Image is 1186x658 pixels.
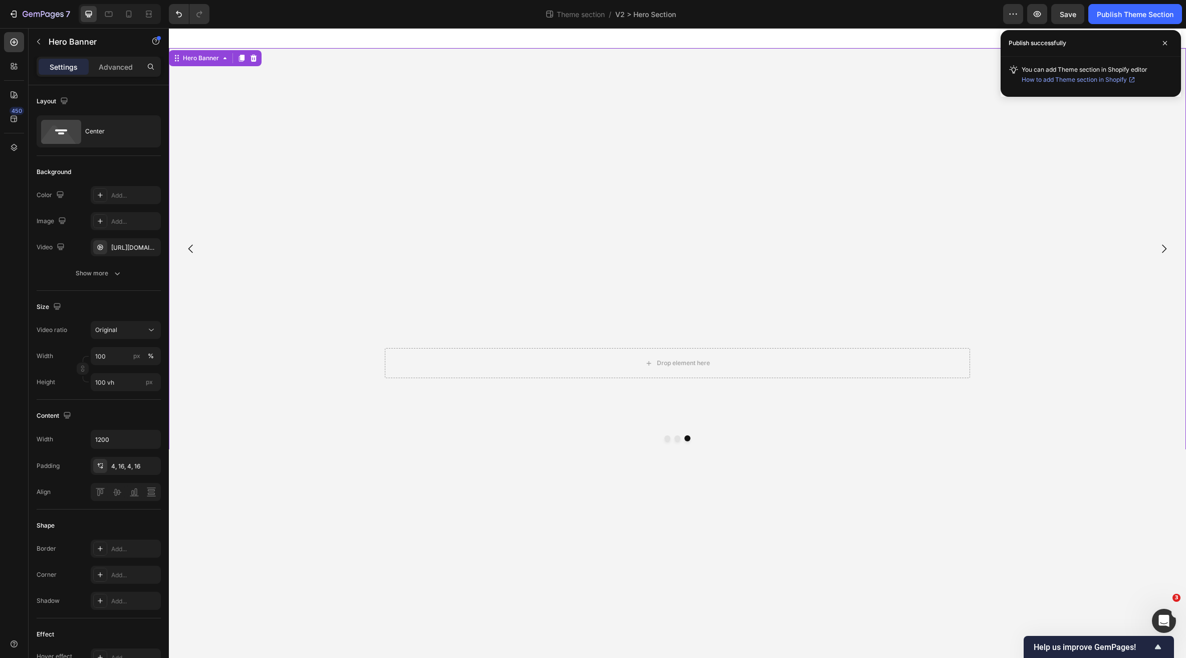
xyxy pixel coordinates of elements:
[506,407,512,413] button: Dot
[37,596,60,605] div: Shadow
[1034,642,1152,652] span: Help us improve GemPages!
[148,352,154,361] div: %
[91,373,161,391] input: px
[37,461,60,470] div: Padding
[4,4,75,24] button: 7
[37,325,67,335] div: Video ratio
[1152,609,1176,633] iframe: Intercom live chat
[37,378,55,387] label: Height
[1060,10,1076,19] span: Save
[1022,75,1127,85] span: How to add Theme section in Shopify
[12,26,52,35] div: Hero Banner
[37,570,57,579] div: Corner
[111,243,158,252] div: [URL][DOMAIN_NAME]
[37,264,161,282] button: Show more
[131,350,143,362] button: %
[488,331,541,339] div: Drop element here
[145,350,157,362] button: px
[49,36,134,48] p: Hero Banner
[111,462,158,471] div: 4, 16, 4, 16
[1088,4,1182,24] button: Publish Theme Section
[37,409,73,423] div: Content
[10,107,24,115] div: 450
[37,435,53,444] div: Width
[37,544,56,553] div: Border
[1034,641,1164,653] button: Show survey - Help us improve GemPages!
[169,4,209,24] div: Undo/Redo
[133,352,140,361] div: px
[37,352,53,361] label: Width
[1172,594,1180,602] span: 3
[1051,4,1084,24] button: Save
[111,545,158,554] div: Add...
[516,407,522,413] button: Dot
[1022,66,1147,85] span: You can add Theme section in Shopify editor
[615,9,676,20] span: V2 > Hero Section
[111,597,158,606] div: Add...
[99,62,133,72] p: Advanced
[111,217,158,226] div: Add...
[1009,38,1066,48] p: Publish successfully
[76,268,122,278] div: Show more
[37,300,63,314] div: Size
[609,9,611,20] span: /
[1097,9,1173,20] div: Publish Theme Section
[146,378,153,386] span: px
[95,326,117,334] span: Original
[555,9,607,20] span: Theme section
[496,407,502,413] button: Dot
[50,62,78,72] p: Settings
[37,95,70,108] div: Layout
[37,241,67,254] div: Video
[37,487,51,497] div: Align
[37,215,68,228] div: Image
[85,120,146,143] div: Center
[37,630,54,639] div: Effect
[91,321,161,339] button: Original
[91,430,160,448] input: Auto
[981,207,1009,235] button: Carousel Next Arrow
[111,571,158,580] div: Add...
[91,347,161,365] input: px%
[169,28,1186,658] iframe: Design area
[111,191,158,200] div: Add...
[37,189,66,202] div: Color
[37,168,71,177] div: Background
[37,521,55,530] div: Shape
[66,8,70,20] p: 7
